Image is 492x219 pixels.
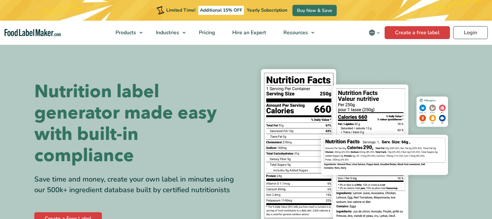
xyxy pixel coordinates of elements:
[34,81,241,166] h1: Nutrition label generator made easy with built-in compliance
[166,7,195,13] span: Limited Time!
[154,29,180,36] span: Industries
[34,174,241,195] div: Save time and money, create your own label in minutes using our 500k+ ingredient database built b...
[107,21,146,45] a: Products
[385,26,450,39] a: Create a free label
[148,21,189,45] a: Industries
[197,29,216,36] span: Pricing
[281,29,309,36] span: Resources
[275,21,318,45] a: Resources
[191,21,222,45] a: Pricing
[114,29,137,36] span: Products
[198,6,244,15] span: Additional 15% OFF
[292,5,337,16] a: Buy Now & Save
[5,29,61,36] a: Food Label Maker homepage
[453,26,488,39] a: Login
[230,29,267,36] span: Hire an Expert
[364,26,385,39] button: Change language
[247,7,287,13] span: Yearly Subscription
[224,21,273,45] a: Hire an Expert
